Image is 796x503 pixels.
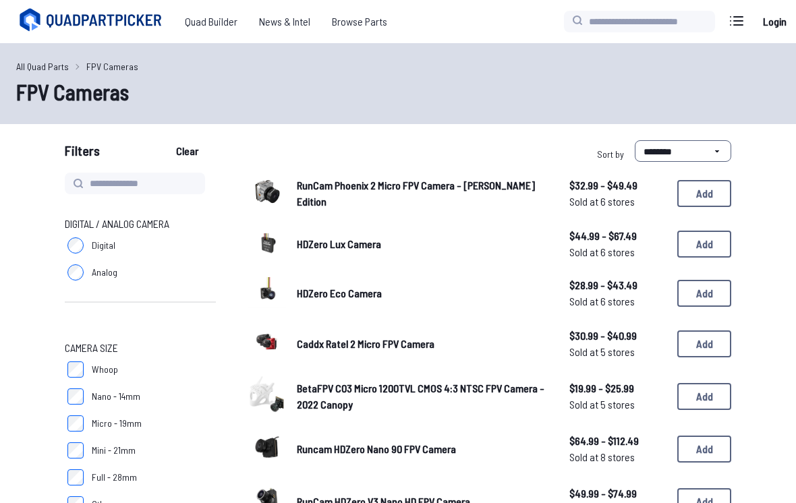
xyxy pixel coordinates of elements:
span: Sold at 6 stores [569,244,666,260]
a: image [248,428,286,470]
a: image [248,274,286,312]
a: Caddx Ratel 2 Micro FPV Camera [297,336,548,352]
button: Add [677,383,731,410]
span: Sold at 5 stores [569,344,666,360]
span: Nano - 14mm [92,390,140,403]
span: $32.99 - $49.49 [569,177,666,194]
span: Sold at 6 stores [569,293,666,309]
button: Add [677,330,731,357]
span: Sold at 5 stores [569,396,666,413]
img: image [248,376,286,413]
h1: FPV Cameras [16,76,780,108]
img: image [248,323,286,361]
span: $49.99 - $74.99 [569,485,666,502]
a: Login [758,8,791,35]
button: Add [677,280,731,307]
a: image [248,225,286,263]
span: Analog [92,266,117,279]
span: $30.99 - $40.99 [569,328,666,344]
a: Quad Builder [174,8,248,35]
span: BetaFPV C03 Micro 1200TVL CMOS 4:3 NTSC FPV Camera - 2022 Canopy [297,382,544,411]
input: Digital [67,237,84,254]
button: Clear [165,140,210,162]
button: Add [677,180,731,207]
input: Full - 28mm [67,469,84,485]
span: Full - 28mm [92,471,137,484]
span: RunCam Phoenix 2 Micro FPV Camera - [PERSON_NAME] Edition [297,179,535,208]
span: Runcam HDZero Nano 90 FPV Camera [297,442,456,455]
button: Add [677,231,731,258]
input: Mini - 21mm [67,442,84,458]
span: Digital / Analog Camera [65,216,169,232]
button: Add [677,436,731,463]
span: Digital [92,239,115,252]
span: Filters [65,140,100,167]
a: image [248,323,286,365]
span: Sold at 8 stores [569,449,666,465]
a: image [248,376,286,417]
img: image [248,173,286,210]
a: News & Intel [248,8,321,35]
img: image [248,277,286,308]
a: Runcam HDZero Nano 90 FPV Camera [297,441,548,457]
span: Micro - 19mm [92,417,142,430]
a: HDZero Lux Camera [297,236,548,252]
input: Nano - 14mm [67,388,84,405]
input: Micro - 19mm [67,415,84,432]
span: $28.99 - $43.49 [569,277,666,293]
a: image [248,173,286,214]
a: HDZero Eco Camera [297,285,548,301]
a: RunCam Phoenix 2 Micro FPV Camera - [PERSON_NAME] Edition [297,177,548,210]
img: image [248,428,286,466]
span: $64.99 - $112.49 [569,433,666,449]
span: Sold at 6 stores [569,194,666,210]
a: Browse Parts [321,8,398,35]
input: Analog [67,264,84,280]
a: BetaFPV C03 Micro 1200TVL CMOS 4:3 NTSC FPV Camera - 2022 Canopy [297,380,548,413]
span: Mini - 21mm [92,444,136,457]
img: image [248,233,286,255]
span: $44.99 - $67.49 [569,228,666,244]
span: Sort by [597,148,624,160]
a: FPV Cameras [86,59,138,73]
span: HDZero Eco Camera [297,287,382,299]
a: All Quad Parts [16,59,69,73]
select: Sort by [635,140,731,162]
input: Whoop [67,361,84,378]
span: $19.99 - $25.99 [569,380,666,396]
span: Caddx Ratel 2 Micro FPV Camera [297,337,434,350]
span: Camera Size [65,340,118,356]
span: HDZero Lux Camera [297,237,381,250]
span: Whoop [92,363,118,376]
